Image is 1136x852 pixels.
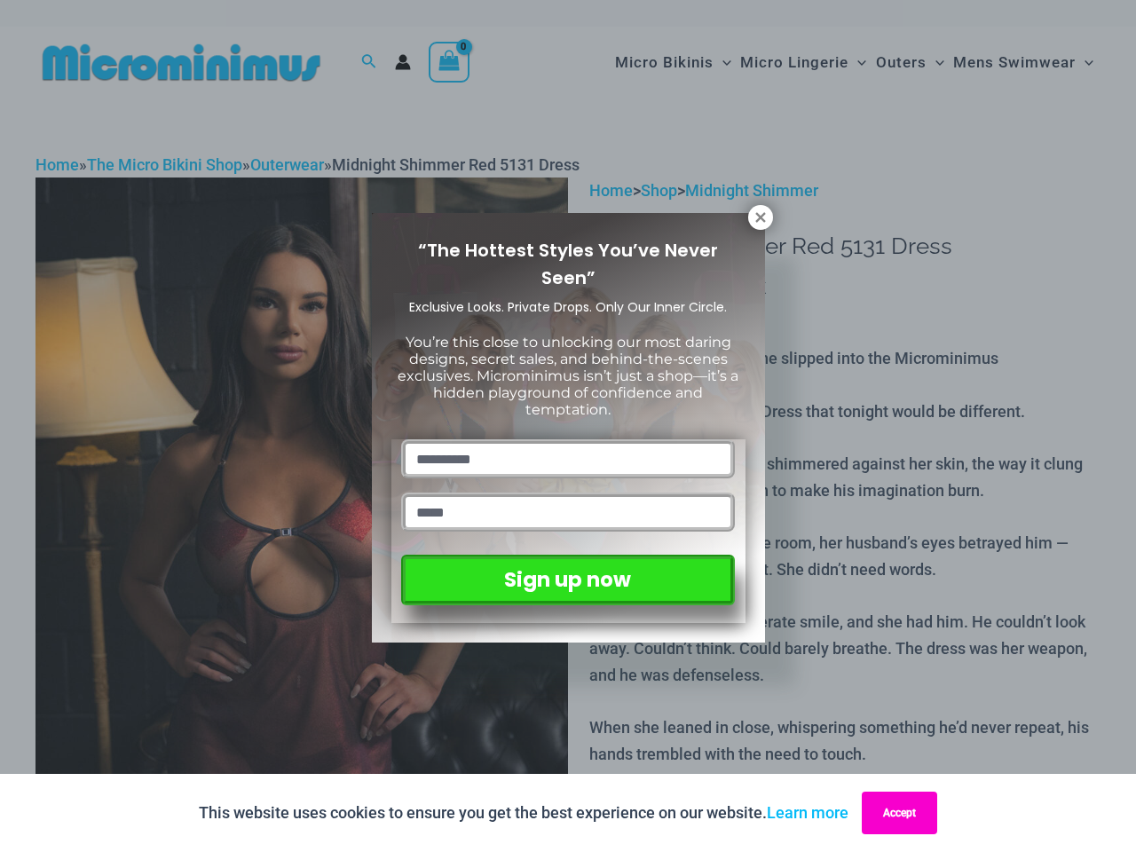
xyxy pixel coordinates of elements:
[767,803,848,822] a: Learn more
[401,555,734,605] button: Sign up now
[199,800,848,826] p: This website uses cookies to ensure you get the best experience on our website.
[409,298,727,316] span: Exclusive Looks. Private Drops. Only Our Inner Circle.
[418,238,718,290] span: “The Hottest Styles You’ve Never Seen”
[398,334,738,419] span: You’re this close to unlocking our most daring designs, secret sales, and behind-the-scenes exclu...
[862,792,937,834] button: Accept
[748,205,773,230] button: Close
